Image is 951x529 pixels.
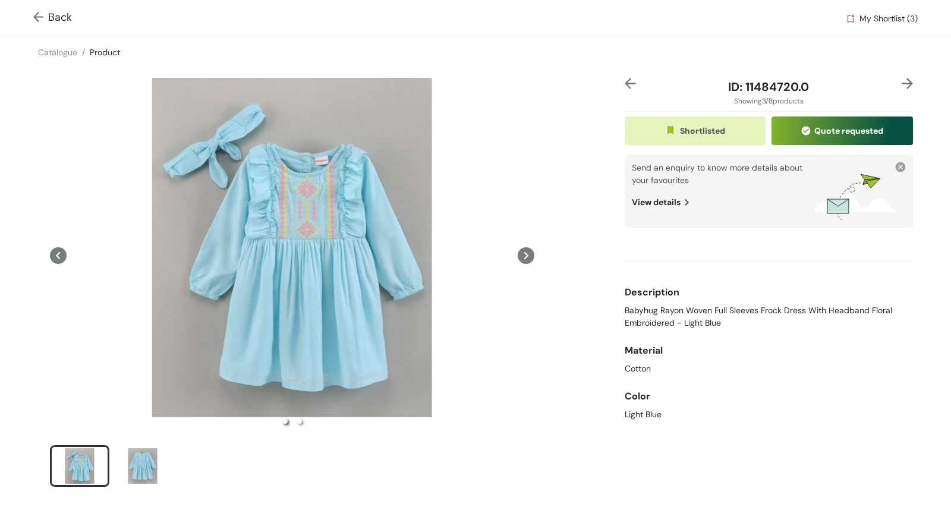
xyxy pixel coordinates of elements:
[82,47,85,58] span: /
[632,162,802,185] span: Send an enquiry to know more details about your favourites
[38,47,77,58] a: Catalogue
[297,419,302,424] li: slide item 2
[681,196,689,209] img: view
[283,419,288,424] li: slide item 1
[625,408,913,421] div: Light Blue
[845,14,856,26] img: wishlist
[625,281,913,304] div: Description
[859,12,918,27] span: My Shortlist (3)
[895,162,906,172] img: close
[33,12,48,24] img: Go back
[33,10,72,26] span: Back
[625,116,766,145] button: wishlistedShortlisted
[625,363,913,375] div: Cotton
[728,79,809,95] span: ID: 11484720.0
[814,172,897,221] img: wishlists
[113,445,172,487] li: slide item 2
[625,385,913,408] div: Color
[625,78,636,89] img: left
[632,187,815,209] div: View details
[665,124,725,138] span: Shortlisted
[50,445,109,487] li: slide item 1
[90,47,120,58] a: Product
[625,304,913,329] span: Babyhug Rayon Woven Full Sleeves Frock Dress With Headband Floral Embroidered - Light Blue
[625,339,913,363] div: Material
[771,116,913,145] button: quotedQuote requested
[902,78,913,89] img: right
[734,96,804,106] span: Showing 3 / 8 products
[665,125,679,138] img: wishlisted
